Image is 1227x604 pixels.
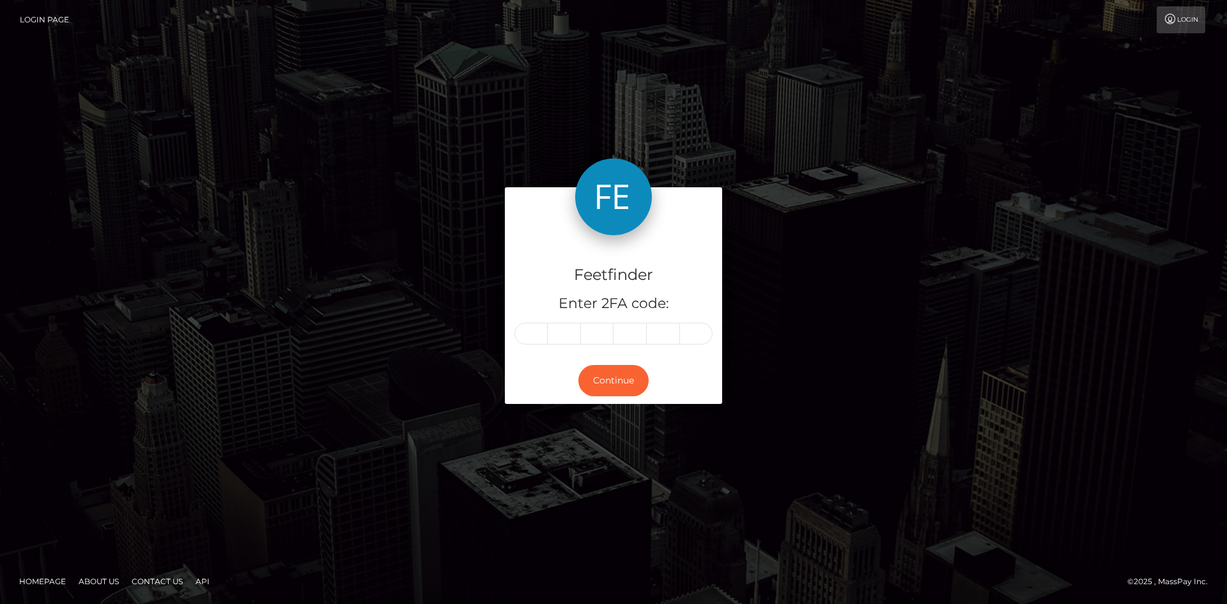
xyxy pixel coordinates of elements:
[73,571,124,591] a: About Us
[514,264,713,286] h4: Feetfinder
[1127,575,1217,589] div: © 2025 , MassPay Inc.
[14,571,71,591] a: Homepage
[20,6,69,33] a: Login Page
[514,294,713,314] h5: Enter 2FA code:
[127,571,188,591] a: Contact Us
[1157,6,1205,33] a: Login
[190,571,215,591] a: API
[578,365,649,396] button: Continue
[575,159,652,235] img: Feetfinder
